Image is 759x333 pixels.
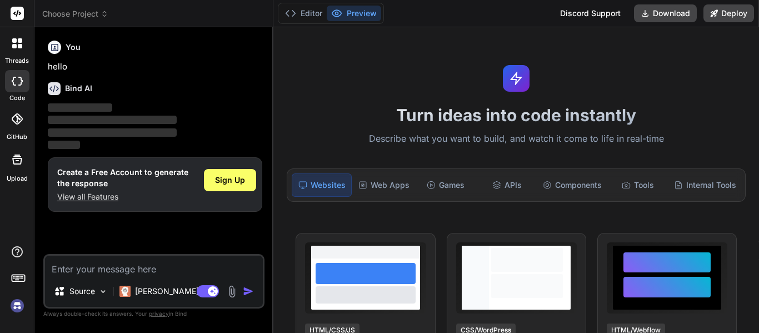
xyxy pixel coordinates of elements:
[226,285,238,298] img: attachment
[8,296,27,315] img: signin
[69,286,95,297] p: Source
[7,174,28,183] label: Upload
[292,173,352,197] div: Websites
[5,56,29,66] label: threads
[119,286,131,297] img: Claude 4 Sonnet
[48,141,80,149] span: ‌
[670,173,741,197] div: Internal Tools
[65,83,92,94] h6: Bind AI
[66,42,81,53] h6: You
[281,6,327,21] button: Editor
[327,6,381,21] button: Preview
[280,105,752,125] h1: Turn ideas into code instantly
[354,173,414,197] div: Web Apps
[538,173,606,197] div: Components
[48,61,262,73] p: hello
[135,286,218,297] p: [PERSON_NAME] 4 S..
[57,191,188,202] p: View all Features
[608,173,667,197] div: Tools
[215,175,245,186] span: Sign Up
[7,132,27,142] label: GitHub
[48,128,177,137] span: ‌
[634,4,697,22] button: Download
[280,132,752,146] p: Describe what you want to build, and watch it come to life in real-time
[149,310,169,317] span: privacy
[42,8,108,19] span: Choose Project
[703,4,754,22] button: Deploy
[243,286,254,297] img: icon
[48,116,177,124] span: ‌
[48,103,112,112] span: ‌
[57,167,188,189] h1: Create a Free Account to generate the response
[43,309,264,319] p: Always double-check its answers. Your in Bind
[477,173,536,197] div: APIs
[416,173,475,197] div: Games
[98,287,108,296] img: Pick Models
[553,4,627,22] div: Discord Support
[9,93,25,103] label: code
